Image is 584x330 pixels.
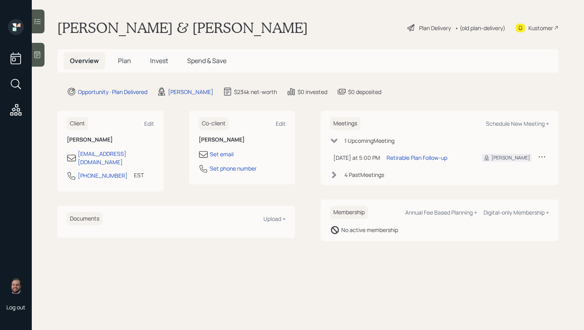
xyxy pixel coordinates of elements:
div: 1 Upcoming Meeting [344,136,394,145]
h6: Co-client [199,117,229,130]
h6: Membership [330,206,368,219]
h6: Documents [67,212,102,225]
div: 4 Past Meeting s [344,171,384,179]
div: $234k net-worth [234,88,277,96]
div: Opportunity · Plan Delivered [78,88,147,96]
div: Upload + [263,215,286,223]
div: Digital-only Membership + [483,209,549,216]
span: Plan [118,56,131,65]
div: Log out [6,303,25,311]
div: Set phone number [210,164,257,173]
div: $0 invested [298,88,327,96]
img: james-distasi-headshot.png [8,278,24,294]
div: [PERSON_NAME] [491,154,530,161]
div: Kustomer [528,24,553,32]
span: Spend & Save [187,56,226,65]
div: Annual Fee Based Planning + [405,209,477,216]
div: [DATE] at 5:00 PM [333,153,380,162]
div: • (old plan-delivery) [455,24,505,32]
h6: Client [67,117,88,130]
div: Plan Delivery [419,24,451,32]
div: [PHONE_NUMBER] [78,171,128,180]
div: Retirable Plan Follow-up [387,153,447,162]
h1: [PERSON_NAME] & [PERSON_NAME] [57,19,308,36]
div: [PERSON_NAME] [168,88,213,96]
span: Invest [150,56,168,65]
div: $0 deposited [348,88,381,96]
span: Overview [70,56,99,65]
div: No active membership [341,226,398,234]
div: Set email [210,150,234,158]
div: EST [134,171,144,179]
h6: [PERSON_NAME] [67,136,154,143]
div: Edit [276,120,286,127]
div: [EMAIL_ADDRESS][DOMAIN_NAME] [78,150,154,166]
div: Edit [144,120,154,127]
h6: Meetings [330,117,360,130]
div: Schedule New Meeting + [486,120,549,127]
h6: [PERSON_NAME] [199,136,286,143]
